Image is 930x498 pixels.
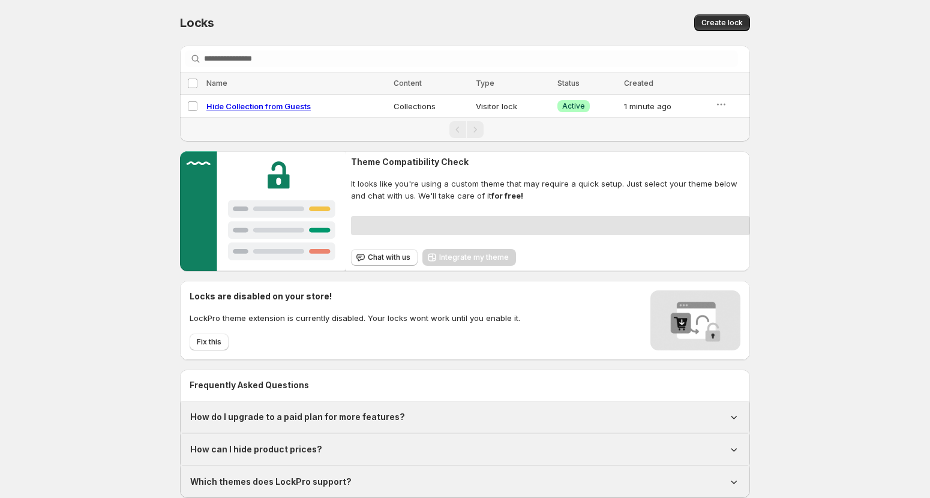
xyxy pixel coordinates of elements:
[351,178,750,202] span: It looks like you're using a custom theme that may require a quick setup. Just select your theme ...
[694,14,750,31] button: Create lock
[190,379,740,391] h2: Frequently Asked Questions
[557,79,580,88] span: Status
[476,79,494,88] span: Type
[197,337,221,347] span: Fix this
[472,95,554,118] td: Visitor lock
[624,79,653,88] span: Created
[351,249,418,266] button: Chat with us
[351,156,750,168] h2: Theme Compatibility Check
[190,443,322,455] h1: How can I hide product prices?
[190,290,520,302] h2: Locks are disabled on your store!
[390,95,472,118] td: Collections
[491,191,523,200] strong: for free!
[190,476,352,488] h1: Which themes does LockPro support?
[394,79,422,88] span: Content
[190,312,520,324] p: LockPro theme extension is currently disabled. Your locks wont work until you enable it.
[190,411,405,423] h1: How do I upgrade to a paid plan for more features?
[180,16,214,30] span: Locks
[190,334,229,350] button: Fix this
[701,18,743,28] span: Create lock
[650,290,740,350] img: Locks disabled
[206,79,227,88] span: Name
[180,151,346,271] img: Customer support
[206,101,311,111] a: Hide Collection from Guests
[620,95,712,118] td: 1 minute ago
[180,117,750,142] nav: Pagination
[562,101,585,111] span: Active
[368,253,410,262] span: Chat with us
